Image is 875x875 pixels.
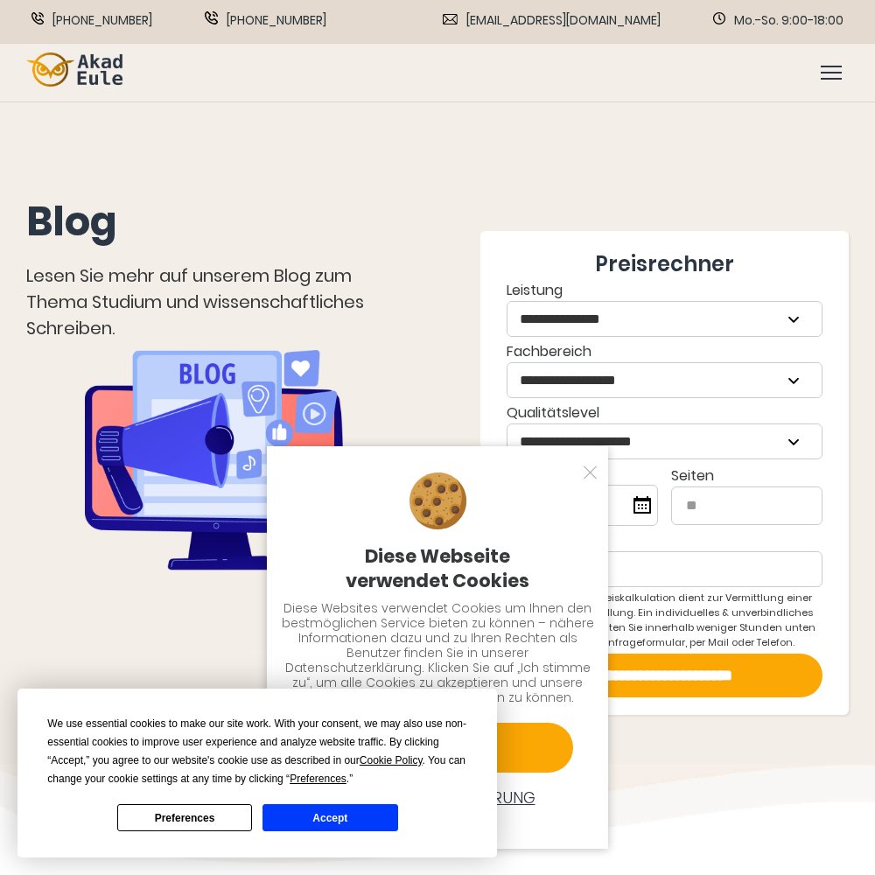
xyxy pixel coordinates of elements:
img: WhatsApp [205,11,218,24]
span: [PHONE_NUMBER] [52,11,152,30]
h1: Blog [26,196,402,248]
a: Email [EMAIL_ADDRESS][DOMAIN_NAME] [443,11,661,30]
img: Schedule [713,12,725,24]
span: [EMAIL_ADDRESS][DOMAIN_NAME] [466,11,661,30]
div: Die angezeigte Preiskalkulation dient zur Vermittlung einer groben Preisvorstellung. Ein individu... [507,591,822,650]
span: Cookie Policy [360,754,423,766]
form: Contact form [507,248,822,697]
select: Fachbereich [507,363,822,397]
div: Diese Webseite verwendet Cookies [281,544,594,592]
div: We use essential cookies to make our site work. With your consent, we may also use non-essential ... [47,715,467,788]
input: *Email [507,551,822,587]
span: Mo.-So. 9:00-18:00 [734,11,843,30]
span: [PHONE_NUMBER] [227,11,326,30]
img: Phone [31,12,44,24]
a: WhatsApp [PHONE_NUMBER] [205,11,326,30]
div: Lesen Sie mehr auf unserem Blog zum Thema Studium und wissenschaftliches Schreiben. [26,262,402,341]
label: Leistung [507,279,822,337]
button: Preferences [117,804,252,831]
div: Diese Websites verwendet Cookies um Ihnen den bestmöglichen Service bieten zu können – nähere Inf... [281,601,594,705]
button: Accept [262,804,397,831]
select: Leistung [507,302,822,336]
a: Phone [PHONE_NUMBER] [31,11,152,30]
div: Qualitätslevel [507,402,822,459]
div: Preisrechner [507,248,822,279]
label: *Email [507,529,822,587]
div: Cookie Consent Prompt [17,689,497,857]
label: Fachbereich [507,340,822,398]
span: Preferences [290,773,346,785]
span: Seiten [671,465,714,486]
img: Email [443,14,458,24]
img: logo [26,52,122,87]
